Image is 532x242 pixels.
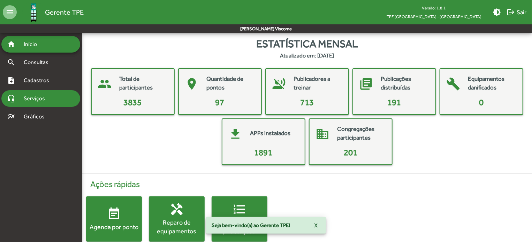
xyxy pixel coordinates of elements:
mat-icon: people [94,73,115,94]
span: Serviços [20,94,54,103]
a: Gerente TPE [17,1,84,24]
span: 191 [387,97,401,107]
h4: Ações rápidas [86,179,528,189]
mat-card-title: Publicações distribuídas [381,75,428,92]
button: Agenda por ponto [86,196,142,242]
span: 3835 [124,97,142,107]
div: Versão: 1.8.1 [381,3,487,12]
mat-icon: menu [3,5,17,19]
span: TPE [GEOGRAPHIC_DATA] - [GEOGRAPHIC_DATA] [381,12,487,21]
mat-icon: build [443,73,464,94]
button: Reparo de equipamentos [149,196,205,242]
mat-icon: logout [507,8,515,16]
mat-card-title: Total de participantes [120,75,167,92]
span: X [314,219,318,232]
span: Estatística mensal [256,36,358,52]
span: Gráficos [20,112,54,121]
mat-icon: handyman [170,202,184,216]
span: 713 [300,97,314,107]
span: Sair [507,6,526,18]
mat-icon: brightness_medium [493,8,501,16]
mat-icon: home [7,40,15,48]
mat-icon: place [182,73,203,94]
span: Seja bem-vindo(a) ao Gerente TPE! [212,222,290,229]
span: Gerente TPE [45,7,84,18]
strong: Atualizado em: [DATE] [280,52,334,60]
div: Agenda por ponto [86,223,142,231]
span: Cadastros [20,76,58,85]
mat-card-title: Quantidade de pontos [207,75,254,92]
span: Início [20,40,47,48]
mat-icon: note_add [7,76,15,85]
mat-icon: multiline_chart [7,112,15,121]
mat-icon: search [7,58,15,67]
mat-icon: library_books [356,73,377,94]
button: Diário de publicações [212,196,267,242]
mat-icon: format_list_numbered [233,202,246,216]
span: 0 [479,97,484,107]
button: X [309,219,323,232]
mat-card-title: Publicadores a treinar [294,75,341,92]
mat-card-title: Equipamentos danificados [468,75,516,92]
mat-icon: voice_over_off [269,73,290,94]
span: 97 [215,97,225,107]
button: Sair [504,6,529,18]
img: Logo [22,1,45,24]
span: 1891 [254,148,273,157]
mat-icon: event_note [107,207,121,221]
mat-card-title: Congregações participantes [337,125,385,142]
div: Reparo de equipamentos [149,218,205,235]
mat-icon: get_app [225,124,246,145]
span: 201 [344,148,357,157]
mat-card-title: APPs instalados [250,129,291,138]
span: Consultas [20,58,58,67]
mat-icon: domain [312,124,333,145]
mat-icon: headset_mic [7,94,15,103]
